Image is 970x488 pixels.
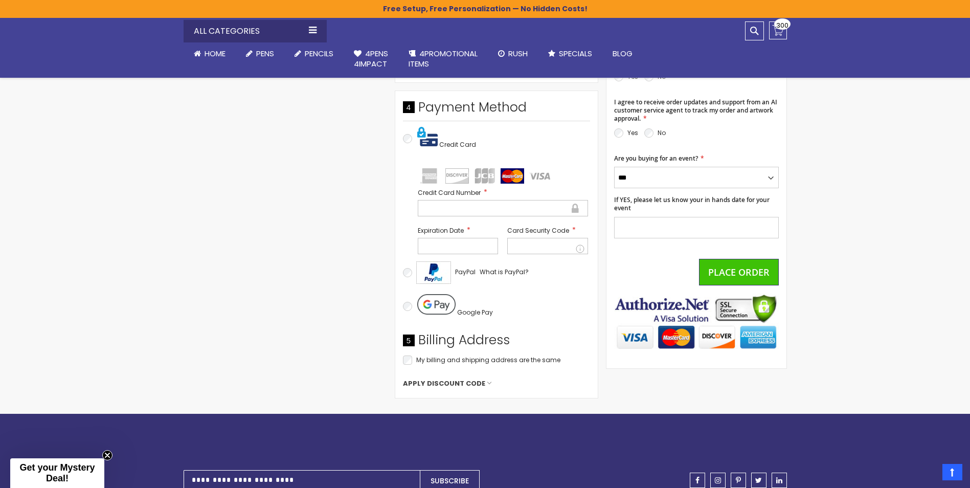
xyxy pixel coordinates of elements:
img: discover [445,168,469,184]
span: Subscribe [431,476,469,486]
span: Pens [256,48,274,59]
div: Payment Method [403,99,590,121]
label: No [658,128,666,137]
span: Specials [559,48,592,59]
span: pinterest [736,477,741,484]
span: linkedin [776,477,782,484]
div: Get your Mystery Deal!Close teaser [10,458,104,488]
a: 4Pens4impact [344,42,398,76]
img: mastercard [501,168,524,184]
a: 4PROMOTIONALITEMS [398,42,488,76]
span: Home [205,48,225,59]
img: visa [528,168,552,184]
span: Google Pay [457,308,493,317]
a: Rush [488,42,538,65]
span: instagram [715,477,721,484]
span: Pencils [305,48,333,59]
a: facebook [690,473,705,488]
span: I agree to receive order updates and support from an AI customer service agent to track my order ... [614,98,777,123]
a: 300 [769,21,787,39]
span: facebook [695,477,700,484]
span: What is PayPal? [480,268,529,276]
img: Acceptance Mark [416,261,451,284]
span: Credit Card [439,140,476,149]
img: jcb [473,168,497,184]
a: instagram [710,473,726,488]
img: Pay with Google Pay [417,294,456,315]
span: Place Order [708,266,770,278]
img: Pay with credit card [417,126,438,147]
span: Are you buying for an event? [614,154,698,163]
label: Expiration Date [418,226,499,235]
span: twitter [755,477,762,484]
span: Rush [508,48,528,59]
a: linkedin [772,473,787,488]
div: All Categories [184,20,327,42]
a: What is PayPal? [480,266,529,278]
div: Secure transaction [571,202,580,214]
label: No [658,72,666,81]
a: Top [942,464,962,480]
span: Get your Mystery Deal! [19,462,95,483]
img: amex [418,168,441,184]
span: PayPal [455,268,476,276]
span: Apply Discount Code [403,379,485,388]
span: 4PROMOTIONAL ITEMS [409,48,478,69]
a: Home [184,42,236,65]
label: Credit Card Number [418,188,588,197]
a: pinterest [731,473,746,488]
span: 4Pens 4impact [354,48,388,69]
button: Place Order [699,259,779,285]
span: If YES, please let us know your in hands date for your event [614,195,770,212]
label: Yes [627,72,638,81]
a: Pens [236,42,284,65]
span: 300 [776,20,788,30]
a: Pencils [284,42,344,65]
span: My billing and shipping address are the same [416,356,560,364]
button: Close teaser [102,450,112,460]
span: Blog [613,48,633,59]
a: Specials [538,42,602,65]
div: Billing Address [403,331,590,354]
a: Blog [602,42,643,65]
label: Yes [627,128,638,137]
a: twitter [751,473,766,488]
label: Card Security Code [507,226,588,235]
